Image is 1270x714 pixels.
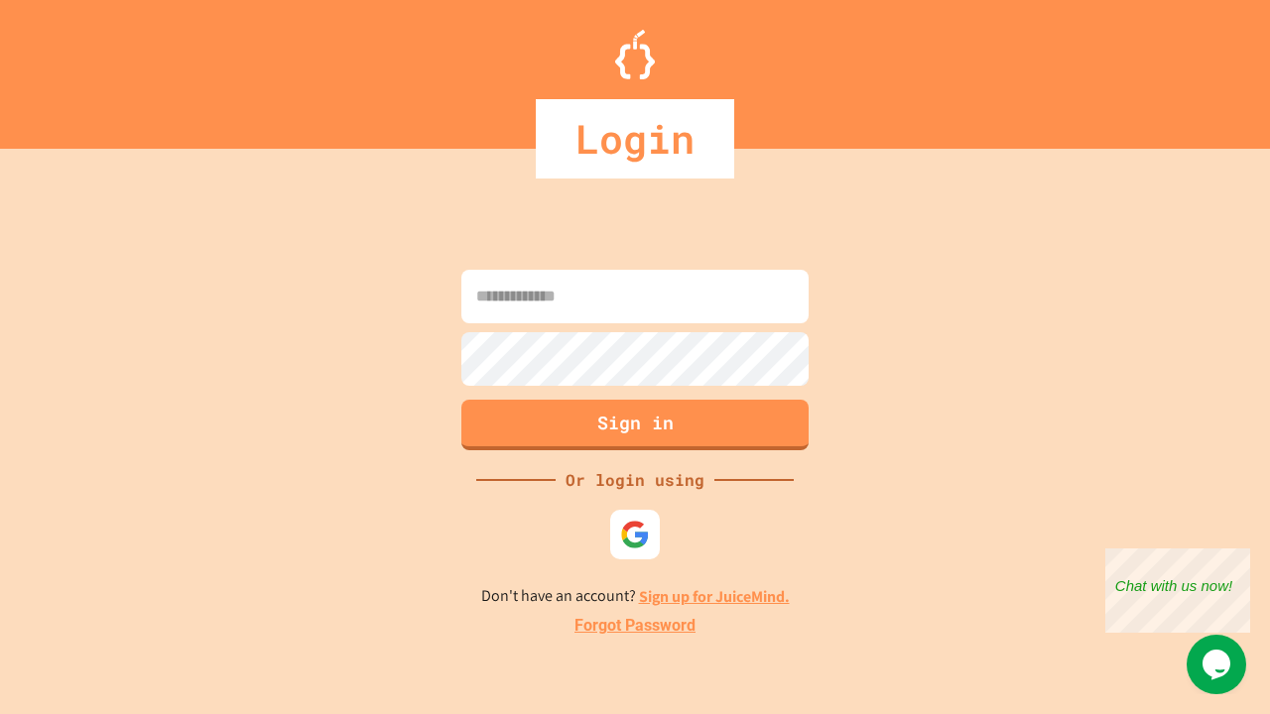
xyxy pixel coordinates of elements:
div: Login [536,99,734,178]
button: Sign in [461,400,809,450]
img: Logo.svg [615,30,655,79]
iframe: chat widget [1187,635,1250,694]
a: Sign up for JuiceMind. [639,586,790,607]
iframe: chat widget [1105,548,1250,633]
img: google-icon.svg [620,520,650,549]
a: Forgot Password [574,614,696,638]
div: Or login using [556,468,714,492]
p: Don't have an account? [481,584,790,609]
